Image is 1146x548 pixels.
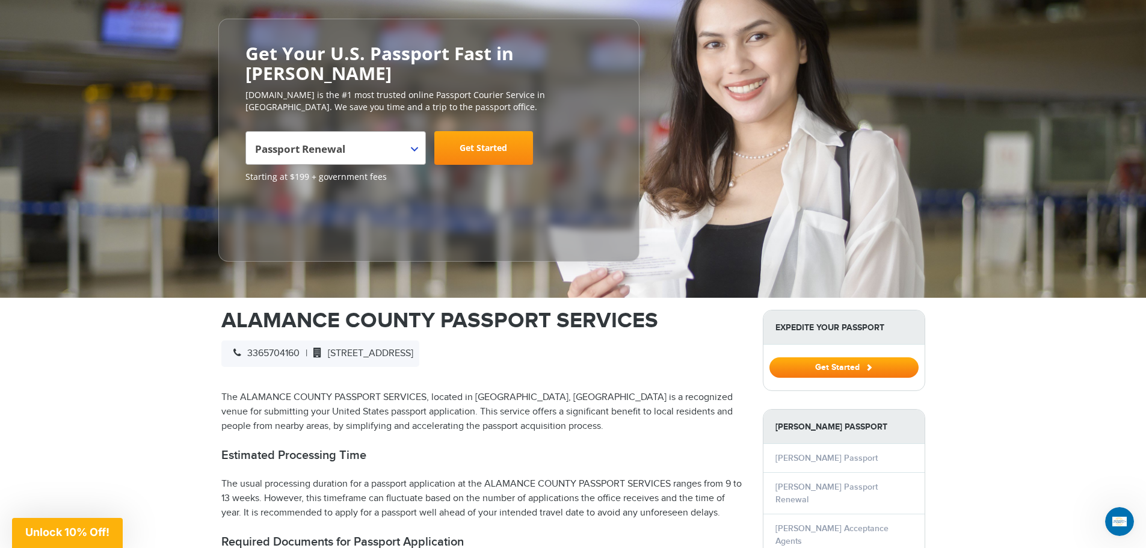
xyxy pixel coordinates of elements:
a: Get Started [769,362,919,372]
div: | [221,340,419,367]
h2: Estimated Processing Time [221,448,745,463]
a: Get Started [434,131,533,165]
p: The usual processing duration for a passport application at the ALAMANCE COUNTY PASSPORT SERVICES... [221,477,745,520]
h1: ALAMANCE COUNTY PASSPORT SERVICES [221,310,745,331]
p: The ALAMANCE COUNTY PASSPORT SERVICES, located in [GEOGRAPHIC_DATA], [GEOGRAPHIC_DATA] is a recog... [221,390,745,434]
a: [PERSON_NAME] Acceptance Agents [775,523,889,546]
span: 3365704160 [227,348,300,359]
span: Starting at $199 + government fees [245,171,612,183]
strong: Expedite Your Passport [763,310,925,345]
a: [PERSON_NAME] Passport [775,453,878,463]
button: Get Started [769,357,919,378]
span: Passport Renewal [255,136,413,170]
strong: [PERSON_NAME] Passport [763,410,925,444]
span: Unlock 10% Off! [25,526,109,538]
a: [PERSON_NAME] Passport Renewal [775,482,878,505]
span: [STREET_ADDRESS] [307,348,413,359]
div: Unlock 10% Off! [12,518,123,548]
p: [DOMAIN_NAME] is the #1 most trusted online Passport Courier Service in [GEOGRAPHIC_DATA]. We sav... [245,89,612,113]
h2: Get Your U.S. Passport Fast in [PERSON_NAME] [245,43,612,83]
iframe: Customer reviews powered by Trustpilot [245,189,336,249]
iframe: Intercom live chat [1105,507,1134,536]
span: Passport Renewal [245,131,426,165]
